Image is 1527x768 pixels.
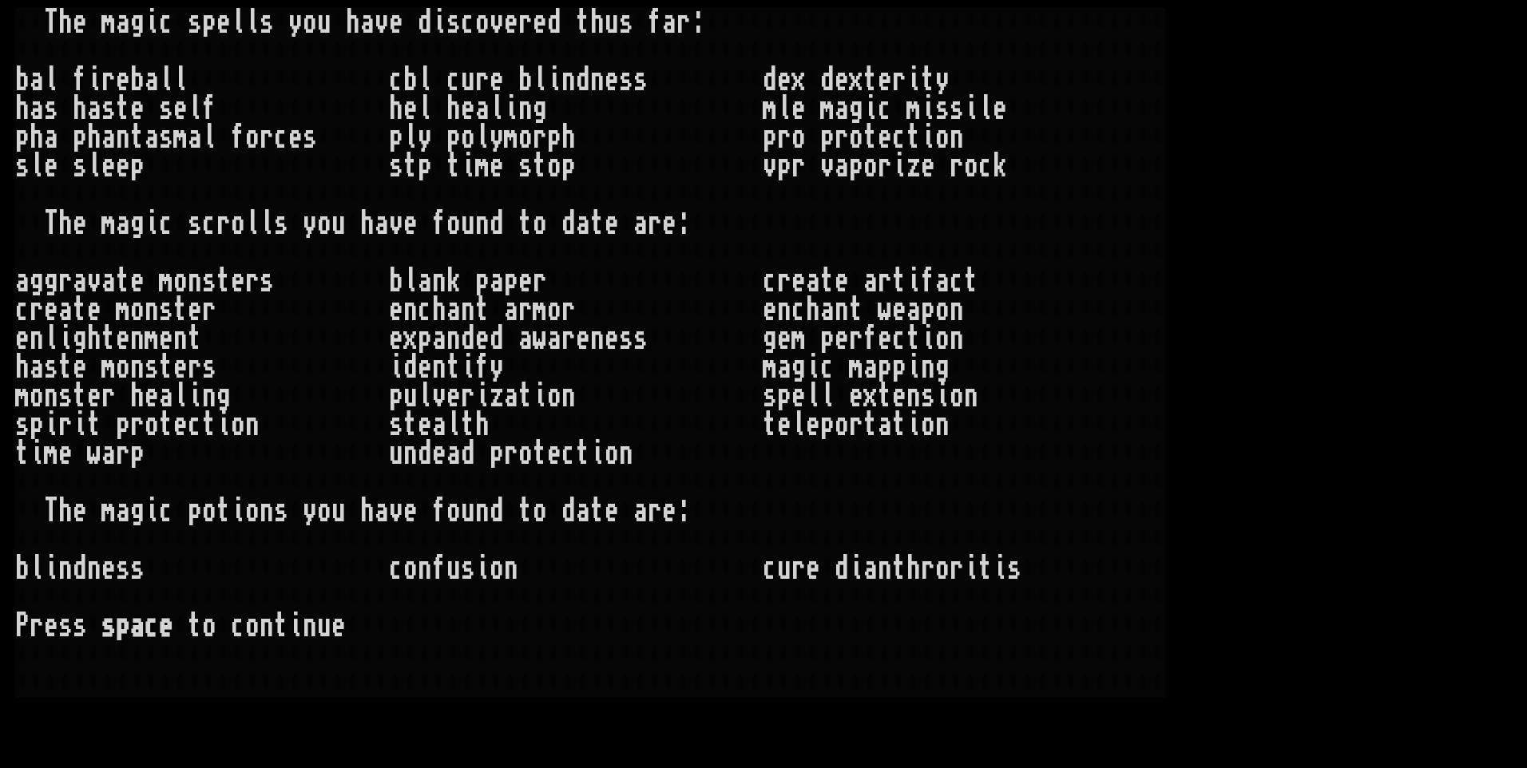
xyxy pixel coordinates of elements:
[446,267,461,295] div: k
[561,123,576,152] div: h
[15,123,30,152] div: p
[547,123,561,152] div: p
[403,209,418,238] div: e
[906,123,921,152] div: t
[389,295,403,324] div: e
[964,267,978,295] div: t
[892,123,906,152] div: c
[389,209,403,238] div: v
[590,209,605,238] div: t
[446,65,461,94] div: c
[878,267,892,295] div: r
[533,152,547,180] div: t
[561,65,576,94] div: n
[806,267,820,295] div: a
[835,267,849,295] div: e
[518,295,533,324] div: r
[44,267,58,295] div: g
[288,123,303,152] div: e
[331,209,346,238] div: u
[87,295,101,324] div: e
[101,267,116,295] div: a
[504,8,518,37] div: e
[87,123,101,152] div: h
[475,8,490,37] div: o
[863,65,878,94] div: t
[145,8,159,37] div: i
[605,65,619,94] div: e
[662,8,676,37] div: a
[648,209,662,238] div: r
[676,209,691,238] div: :
[878,152,892,180] div: r
[216,8,231,37] div: e
[561,209,576,238] div: d
[130,123,145,152] div: t
[116,295,130,324] div: m
[590,65,605,94] div: n
[303,123,317,152] div: s
[906,267,921,295] div: i
[878,65,892,94] div: e
[101,65,116,94] div: r
[245,209,260,238] div: l
[849,65,863,94] div: x
[58,8,73,37] div: h
[490,152,504,180] div: e
[791,65,806,94] div: x
[777,65,791,94] div: e
[648,8,662,37] div: f
[44,295,58,324] div: e
[216,209,231,238] div: r
[806,295,820,324] div: h
[576,209,590,238] div: a
[116,209,130,238] div: a
[87,94,101,123] div: a
[188,295,202,324] div: e
[921,267,935,295] div: f
[432,8,446,37] div: i
[15,267,30,295] div: a
[116,8,130,37] div: a
[576,65,590,94] div: d
[30,295,44,324] div: r
[518,267,533,295] div: e
[950,152,964,180] div: r
[518,152,533,180] div: s
[835,123,849,152] div: r
[878,94,892,123] div: c
[159,295,173,324] div: s
[288,8,303,37] div: y
[389,152,403,180] div: s
[633,65,648,94] div: s
[101,123,116,152] div: a
[461,295,475,324] div: n
[403,295,418,324] div: n
[475,65,490,94] div: r
[561,295,576,324] div: r
[101,209,116,238] div: m
[15,152,30,180] div: s
[461,209,475,238] div: u
[173,295,188,324] div: t
[202,123,216,152] div: l
[835,152,849,180] div: a
[906,152,921,180] div: z
[403,152,418,180] div: t
[130,267,145,295] div: e
[44,65,58,94] div: l
[73,94,87,123] div: h
[461,65,475,94] div: u
[518,65,533,94] div: b
[763,295,777,324] div: e
[432,295,446,324] div: h
[935,123,950,152] div: o
[403,65,418,94] div: b
[145,209,159,238] div: i
[835,94,849,123] div: a
[130,8,145,37] div: g
[461,123,475,152] div: o
[245,267,260,295] div: r
[446,8,461,37] div: s
[777,295,791,324] div: n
